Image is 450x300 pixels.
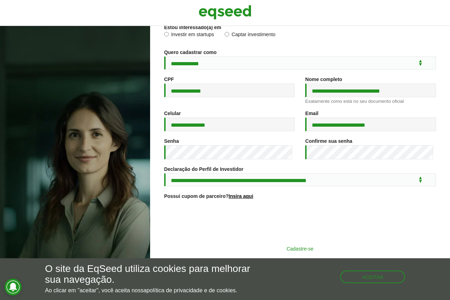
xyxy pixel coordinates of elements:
[305,77,342,82] label: Nome completo
[340,271,405,283] button: Aceitar
[229,194,253,199] a: Insira aqui
[164,194,253,199] label: Possui cupom de parceiro?
[164,111,181,116] label: Celular
[45,287,261,294] p: Ao clicar em "aceitar", você aceita nossa .
[147,288,236,293] a: política de privacidade e de cookies
[208,242,391,255] button: Cadastre-se
[164,32,214,39] label: Investir em startups
[164,25,221,30] label: Estou interessado(a) em
[305,139,352,144] label: Confirme sua senha
[164,139,179,144] label: Senha
[45,264,261,285] h5: O site da EqSeed utiliza cookies para melhorar sua navegação.
[305,111,318,116] label: Email
[199,4,251,21] img: EqSeed Logo
[246,207,353,235] iframe: reCAPTCHA
[164,167,244,172] label: Declaração do Perfil de Investidor
[164,50,217,55] label: Quero cadastrar como
[164,32,169,36] input: Investir em startups
[164,77,174,82] label: CPF
[225,32,276,39] label: Captar investimento
[225,32,229,36] input: Captar investimento
[305,99,436,104] div: Exatamente como está no seu documento oficial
